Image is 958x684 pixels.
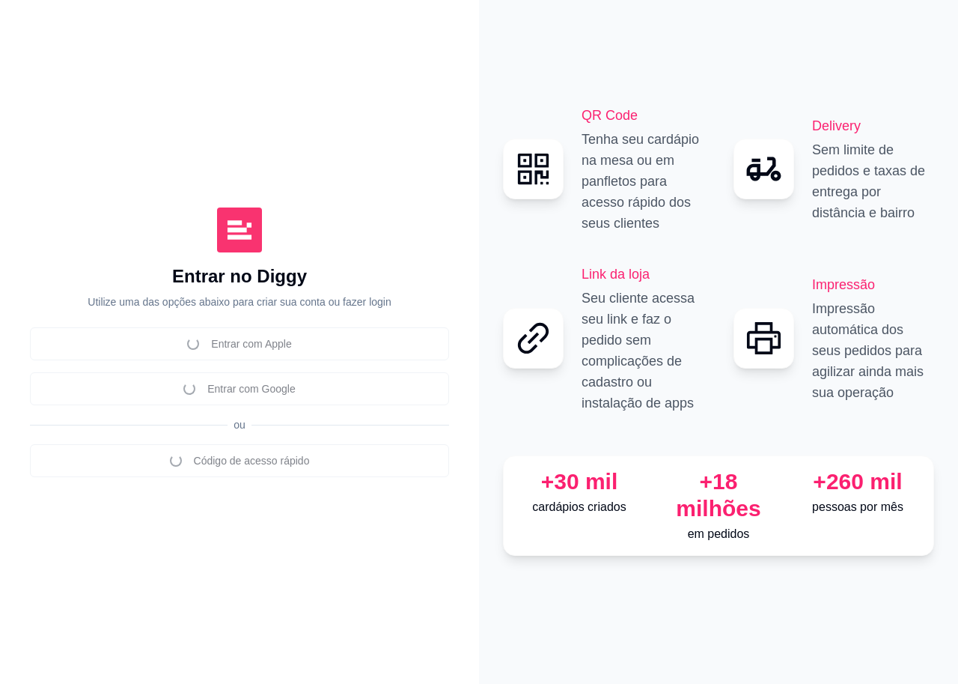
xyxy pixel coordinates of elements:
[812,115,934,136] h2: Delivery
[582,105,704,126] h2: QR Code
[217,208,262,252] img: Diggy
[655,468,782,522] div: +18 milhões
[228,419,251,431] span: ou
[516,468,643,495] div: +30 mil
[812,298,934,403] p: Impressão automática dos seus pedidos para agilizar ainda mais sua operação
[172,264,307,288] h1: Entrar no Diggy
[812,274,934,295] h2: Impressão
[794,468,921,495] div: +260 mil
[88,294,391,309] p: Utilize uma das opções abaixo para criar sua conta ou fazer login
[516,498,643,516] p: cardápios criados
[655,525,782,543] p: em pedidos
[582,288,704,414] p: Seu cliente acessa seu link e faz o pedido sem complicações de cadastro ou instalação de apps
[812,139,934,223] p: Sem limite de pedidos e taxas de entrega por distância e bairro
[794,498,921,516] p: pessoas por mês
[582,264,704,285] h2: Link da loja
[582,129,704,234] p: Tenha seu cardápio na mesa ou em panfletos para acesso rápido dos seus clientes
